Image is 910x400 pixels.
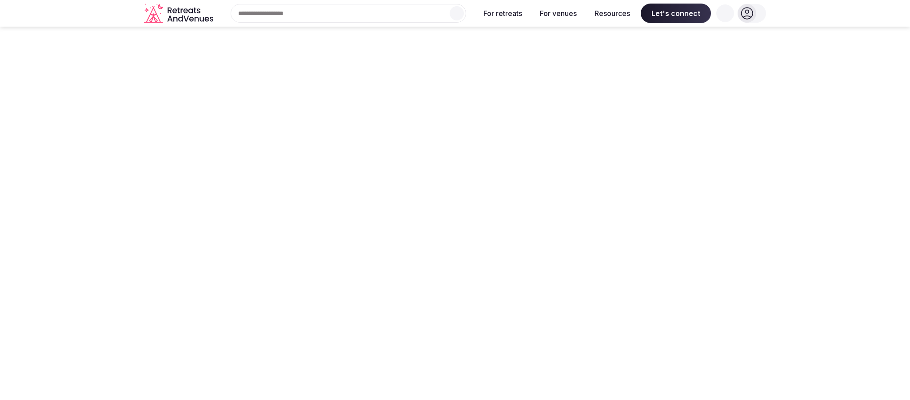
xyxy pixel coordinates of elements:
[144,4,215,24] svg: Retreats and Venues company logo
[587,4,637,23] button: Resources
[641,4,711,23] span: Let's connect
[533,4,584,23] button: For venues
[144,4,215,24] a: Visit the homepage
[476,4,529,23] button: For retreats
